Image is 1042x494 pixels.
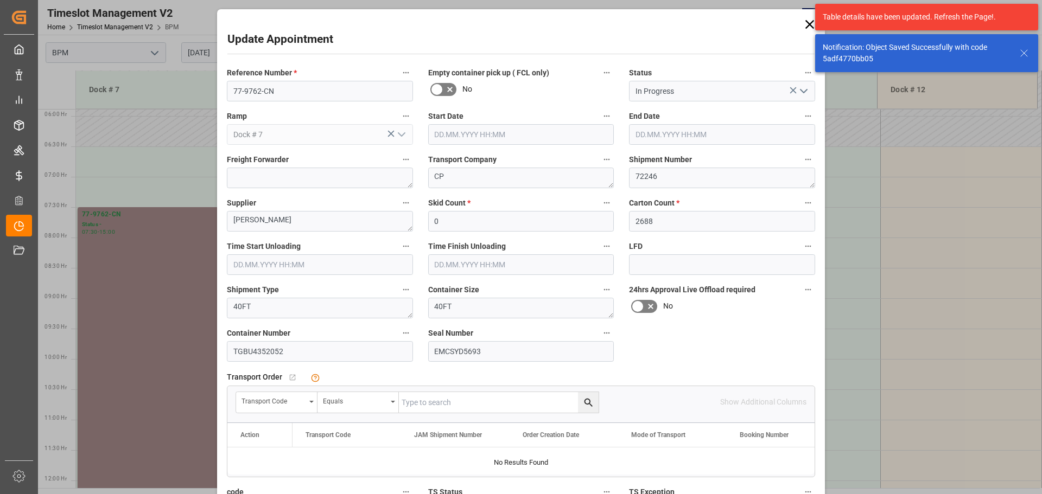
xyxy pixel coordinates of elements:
[227,371,282,383] span: Transport Order
[227,124,413,145] input: Type to search/select
[399,326,413,340] button: Container Number
[323,394,387,406] div: Equals
[629,197,679,209] span: Carton Count
[600,326,614,340] button: Seal Number
[227,284,279,296] span: Shipment Type
[227,197,256,209] span: Supplier
[428,284,479,296] span: Container Size
[428,67,549,79] span: Empty container pick up ( FCL only)
[240,431,259,439] div: Action
[399,66,413,80] button: Reference Number *
[600,152,614,166] button: Transport Company
[801,196,815,210] button: Carton Count *
[227,67,297,79] span: Reference Number
[399,392,599,413] input: Type to search
[629,81,815,101] input: Type to search/select
[801,283,815,297] button: 24hrs Approval Live Offload required
[600,66,614,80] button: Empty container pick up ( FCL only)
[578,392,599,413] button: search button
[317,392,399,413] button: open menu
[428,254,614,275] input: DD.MM.YYYY HH:MM
[629,168,815,188] textarea: 72246
[600,239,614,253] button: Time Finish Unloading
[428,328,473,339] span: Seal Number
[428,111,463,122] span: Start Date
[227,254,413,275] input: DD.MM.YYYY HH:MM
[428,124,614,145] input: DD.MM.YYYY HH:MM
[227,211,413,232] textarea: [PERSON_NAME]
[801,66,815,80] button: Status
[392,126,409,143] button: open menu
[629,67,652,79] span: Status
[227,328,290,339] span: Container Number
[801,239,815,253] button: LFD
[227,154,289,165] span: Freight Forwarder
[428,298,614,318] textarea: 40FT
[428,241,506,252] span: Time Finish Unloading
[600,196,614,210] button: Skid Count *
[523,431,579,439] span: Order Creation Date
[227,298,413,318] textarea: 40FT
[600,109,614,123] button: Start Date
[600,283,614,297] button: Container Size
[428,154,497,165] span: Transport Company
[399,109,413,123] button: Ramp
[823,11,1022,23] div: Table details have been updated. Refresh the Page!.
[629,124,815,145] input: DD.MM.YYYY HH:MM
[740,431,789,439] span: Booking Number
[236,392,317,413] button: open menu
[428,197,471,209] span: Skid Count
[227,241,301,252] span: Time Start Unloading
[414,431,482,439] span: JAM Shipment Number
[801,109,815,123] button: End Date
[428,168,614,188] textarea: CP
[629,284,755,296] span: 24hrs Approval Live Offload required
[227,111,247,122] span: Ramp
[399,152,413,166] button: Freight Forwarder
[823,42,1009,65] div: Notification: Object Saved Successfully with code 5adf4770bb05
[663,300,673,312] span: No
[462,84,472,95] span: No
[399,283,413,297] button: Shipment Type
[399,196,413,210] button: Supplier
[242,394,306,406] div: Transport Code
[399,239,413,253] button: Time Start Unloading
[629,241,643,252] span: LFD
[306,431,351,439] span: Transport Code
[801,152,815,166] button: Shipment Number
[795,83,811,100] button: open menu
[227,31,333,48] h2: Update Appointment
[629,154,692,165] span: Shipment Number
[631,431,685,439] span: Mode of Transport
[629,111,660,122] span: End Date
